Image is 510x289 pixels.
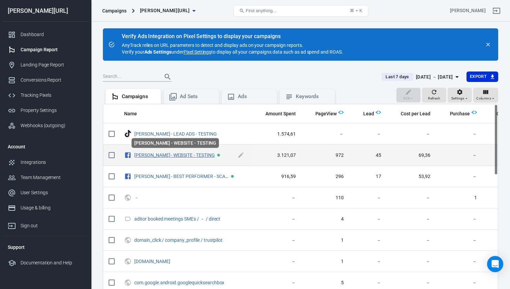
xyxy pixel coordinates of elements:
[233,5,368,17] button: Find anything...⌘ + K
[441,131,477,138] span: －
[355,216,381,223] span: －
[134,238,224,242] span: domain_click / company_profile / trustpilot
[441,216,477,223] span: －
[134,216,221,221] span: aditor booked meetings SMEs / － / direct
[21,259,83,266] div: Documentation and Help
[2,215,89,233] a: Sign out
[102,7,126,14] div: Campaigns
[246,8,277,13] span: Find anything...
[441,280,477,286] span: －
[265,111,296,117] span: Amount Spent
[441,258,477,265] span: －
[392,216,430,223] span: －
[392,110,430,118] span: The average cost for each "Lead" event
[338,110,344,115] img: Logo
[2,239,89,255] li: Support
[422,88,446,103] button: Refresh
[124,236,132,244] svg: UTM & Web Traffic
[122,34,343,55] div: AnyTrack relies on URL parameters to detect and display ads on your campaign reports. Verify your...
[21,159,83,166] div: Integrations
[450,7,486,14] div: Account id: Zo3YXUXY
[134,153,216,157] span: GLORYA - WEBSITE - TESTING
[144,49,172,55] strong: Ads Settings
[441,111,470,117] span: Purchase
[392,152,430,159] span: 69,36
[21,107,83,114] div: Property Settings
[307,237,344,244] span: 1
[448,88,472,103] button: Settings
[355,173,381,180] span: 17
[134,132,218,136] span: GLORYA - LEAD ADS - TESTING
[257,195,296,201] span: －
[2,185,89,200] a: User Settings
[2,8,89,14] div: [PERSON_NAME][URL]
[160,69,176,85] button: Search
[134,195,140,200] span: －
[21,31,83,38] div: Dashboard
[376,71,466,83] button: Last 7 days[DATE] － [DATE]
[350,8,362,13] div: ⌘ + K
[21,46,83,53] div: Campaign Report
[134,259,171,264] span: chatgpt.com
[2,88,89,103] a: Tracking Pixels
[257,237,296,244] span: －
[2,103,89,118] a: Property Settings
[134,152,215,158] a: [PERSON_NAME] - WEBSITE - TESTING
[2,118,89,133] a: Webhooks (outgoing)
[257,216,296,223] span: －
[122,33,343,40] div: Verify Ads Integration on Pixel Settings to display your campaigns
[124,130,132,138] div: TikTok Ads
[134,237,223,243] a: domain_click / company_profile / trustpilot
[355,195,381,201] span: －
[124,111,146,117] span: Name
[307,258,344,265] span: 1
[21,92,83,99] div: Tracking Pixels
[355,131,381,138] span: －
[355,111,374,117] span: Lead
[124,215,132,223] svg: Direct
[21,174,83,181] div: Team Management
[441,237,477,244] span: －
[257,110,296,118] span: The estimated total amount of money you've spent on your campaign, ad set or ad during its schedule.
[217,154,220,156] span: Active
[2,170,89,185] a: Team Management
[134,216,220,222] a: aditor booked meetings SMEs / － / direct
[376,110,381,115] img: Logo
[441,152,477,159] span: －
[466,71,498,82] button: Export
[307,131,344,138] span: －
[355,258,381,265] span: －
[392,237,430,244] span: －
[307,111,337,117] span: PageView
[21,204,83,211] div: Usage & billing
[450,111,470,117] span: Purchase
[134,174,236,179] a: [PERSON_NAME] - BEST PERFORMER - SCALING
[2,42,89,57] a: Campaign Report
[392,173,430,180] span: 53,92
[355,237,381,244] span: －
[140,6,190,15] span: glorya.ai
[2,27,89,42] a: Dashboard
[472,110,477,115] img: Logo
[238,93,272,100] div: Ads
[355,152,381,159] span: 45
[124,194,132,202] svg: UTM & Web Traffic
[315,111,337,117] span: PageView
[257,152,296,159] span: 3.121,07
[180,93,214,100] div: Ad Sets
[134,280,224,285] a: com.google.android.googlequicksearchbox
[392,258,430,265] span: －
[21,122,83,129] div: Webhooks (outgoing)
[416,73,453,81] div: [DATE] － [DATE]
[21,222,83,229] div: Sign out
[451,95,464,102] span: Settings
[265,110,296,118] span: The estimated total amount of money you've spent on your campaign, ad set or ad during its schedule.
[124,279,132,287] svg: UTM & Web Traffic
[2,155,89,170] a: Integrations
[183,49,211,55] a: Pixel Settings
[307,216,344,223] span: 4
[134,174,230,179] span: GLORYA - BEST PERFORMER - SCALING
[124,257,132,265] svg: UTM & Web Traffic
[392,280,430,286] span: －
[21,189,83,196] div: User Settings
